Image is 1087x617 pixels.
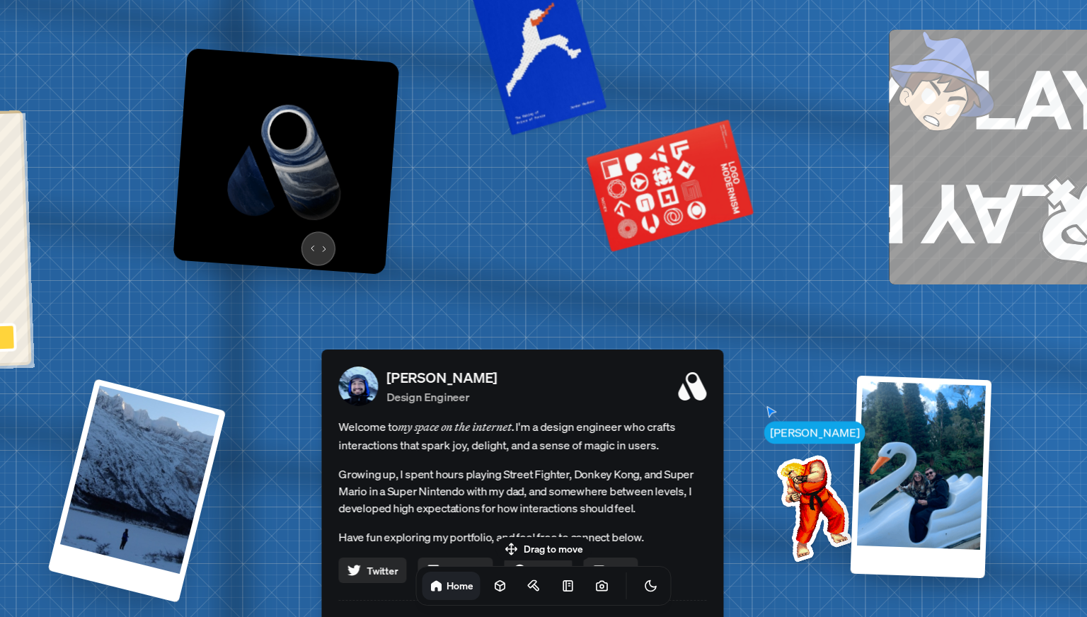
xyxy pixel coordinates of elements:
[422,572,481,600] a: Home
[367,563,398,578] span: Twitter
[637,572,665,600] button: Toggle Theme
[338,417,706,454] span: Welcome to I'm a design engineer who crafts interactions that spark joy, delight, and a sense of ...
[398,420,515,434] em: my space on the internet.
[386,367,497,388] p: [PERSON_NAME]
[740,434,883,577] img: Profile example
[338,466,706,517] p: Growing up, I spent hours playing Street Fighter, Donkey Kong, and Super Mario in a Super Nintend...
[338,528,706,546] p: Have fun exploring my portfolio, and feel free to connect below.
[173,48,399,275] img: Logo variation 76
[447,579,473,592] h1: Home
[338,558,406,583] a: Twitter
[338,367,378,406] img: Profile Picture
[386,388,497,405] p: Design Engineer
